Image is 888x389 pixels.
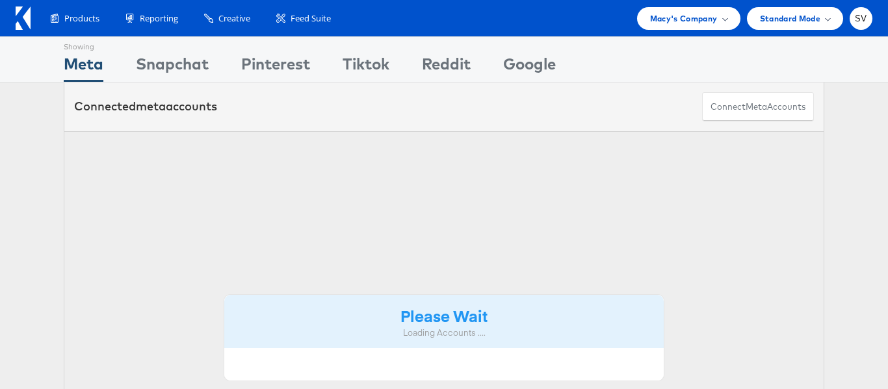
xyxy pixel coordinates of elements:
[503,53,556,82] div: Google
[343,53,389,82] div: Tiktok
[74,98,217,115] div: Connected accounts
[241,53,310,82] div: Pinterest
[64,37,103,53] div: Showing
[422,53,471,82] div: Reddit
[136,99,166,114] span: meta
[746,101,767,113] span: meta
[234,327,654,339] div: Loading Accounts ....
[855,14,867,23] span: SV
[702,92,814,121] button: ConnectmetaAccounts
[64,12,99,25] span: Products
[400,305,488,326] strong: Please Wait
[136,53,209,82] div: Snapchat
[140,12,178,25] span: Reporting
[650,12,718,25] span: Macy's Company
[64,53,103,82] div: Meta
[291,12,331,25] span: Feed Suite
[218,12,250,25] span: Creative
[760,12,820,25] span: Standard Mode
